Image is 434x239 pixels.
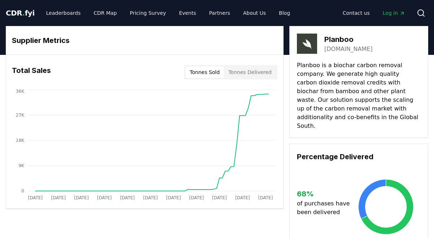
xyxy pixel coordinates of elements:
[40,6,296,19] nav: Main
[173,6,202,19] a: Events
[12,65,51,79] h3: Total Sales
[212,195,227,200] tspan: [DATE]
[16,138,25,143] tspan: 18K
[297,199,351,217] p: of purchases have been delivered
[21,188,24,194] tspan: 0
[120,195,135,200] tspan: [DATE]
[6,9,35,17] span: CDR fyi
[383,9,405,17] span: Log in
[12,35,277,46] h3: Supplier Metrics
[6,8,35,18] a: CDR.fyi
[16,113,25,118] tspan: 27K
[124,6,172,19] a: Pricing Survey
[166,195,181,200] tspan: [DATE]
[297,188,351,199] h3: 68 %
[143,195,158,200] tspan: [DATE]
[88,6,123,19] a: CDR Map
[224,66,276,78] button: Tonnes Delivered
[337,6,376,19] a: Contact us
[273,6,296,19] a: Blog
[377,6,411,19] a: Log in
[51,195,66,200] tspan: [DATE]
[203,6,236,19] a: Partners
[337,6,411,19] nav: Main
[16,89,25,94] tspan: 36K
[74,195,89,200] tspan: [DATE]
[258,195,273,200] tspan: [DATE]
[297,34,317,54] img: Planboo-logo
[297,61,421,130] p: Planboo is a biochar carbon removal company. We generate high quality carbon dioxide removal cred...
[237,6,272,19] a: About Us
[18,163,25,168] tspan: 9K
[324,45,373,53] a: [DOMAIN_NAME]
[297,151,421,162] h3: Percentage Delivered
[324,34,373,45] h3: Planboo
[235,195,250,200] tspan: [DATE]
[185,66,224,78] button: Tonnes Sold
[22,9,25,17] span: .
[28,195,43,200] tspan: [DATE]
[40,6,87,19] a: Leaderboards
[97,195,112,200] tspan: [DATE]
[189,195,204,200] tspan: [DATE]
